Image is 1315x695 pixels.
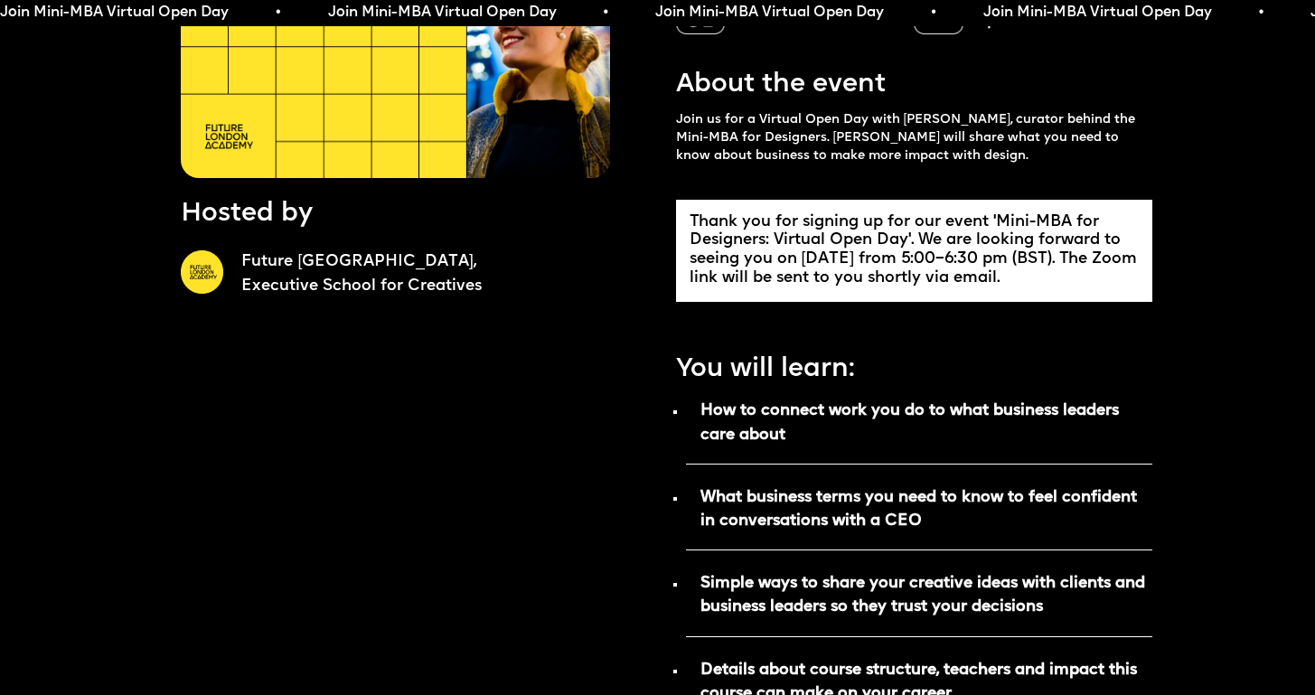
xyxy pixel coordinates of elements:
div: Thank you for signing up for our event 'Mini-MBA for Designers: Virtual Open Day'. We are looking... [690,213,1140,289]
strong: Simple ways to share your creative ideas with clients and business leaders so they trust your dec... [700,576,1145,615]
strong: How to connect work you do to what business leaders care about [700,403,1119,442]
p: Hosted by [181,196,313,233]
span: • [603,4,608,22]
strong: What business terms you need to know to feel confident in conversations with a CEO [700,490,1137,529]
span: • [931,4,936,22]
p: You will learn: [676,352,854,389]
a: Future [GEOGRAPHIC_DATA],Executive School for Creatives [241,250,657,297]
p: About the event [676,67,886,104]
span: • [276,4,281,22]
img: A yellow circle with Future London Academy logo [181,250,223,293]
p: Join us for a Virtual Open Day with [PERSON_NAME], curator behind the Mini-MBA for Designers. [PE... [676,111,1153,165]
span: • [1258,4,1263,22]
